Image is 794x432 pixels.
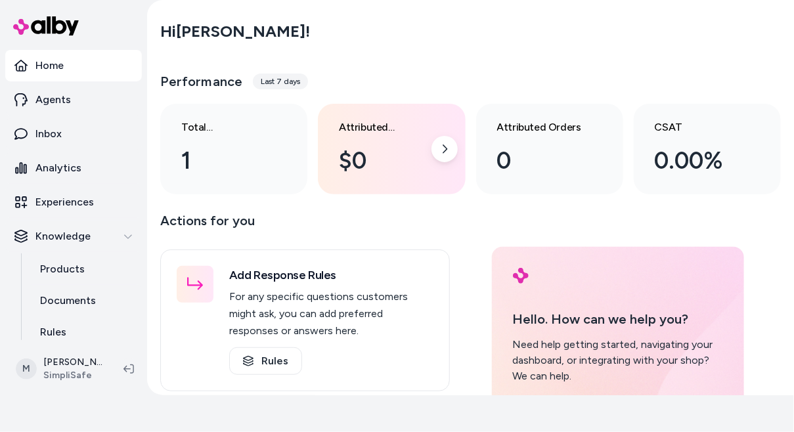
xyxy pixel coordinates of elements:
img: alby Logo [513,268,529,284]
h2: Hi [PERSON_NAME] ! [160,22,310,41]
a: Rules [27,316,142,348]
a: Documents [27,285,142,316]
p: Actions for you [160,210,450,242]
h3: Attributed Revenue [339,119,423,135]
p: [PERSON_NAME] [43,356,102,369]
a: Agents [5,84,142,116]
a: Attributed Revenue $0 [318,104,465,194]
span: M [16,358,37,379]
a: Home [5,50,142,81]
h3: Total conversations [181,119,265,135]
p: Home [35,58,64,74]
a: Total conversations 1 [160,104,307,194]
p: Hello. How can we help you? [513,309,723,329]
a: Analytics [5,152,142,184]
p: Agents [35,92,71,108]
a: Experiences [5,186,142,218]
button: M[PERSON_NAME]SimpliSafe [8,348,113,390]
a: Products [27,253,142,285]
h3: CSAT [655,119,739,135]
div: $0 [339,143,423,179]
h3: Add Response Rules [229,266,433,284]
p: Inbox [35,126,62,142]
a: Inbox [5,118,142,150]
button: Knowledge [5,221,142,252]
span: SimpliSafe [43,369,102,382]
p: Rules [40,324,66,340]
p: Analytics [35,160,81,176]
h3: Performance [160,72,242,91]
h3: Attributed Orders [497,119,581,135]
img: alby Logo [13,16,79,35]
div: Last 7 days [253,74,308,89]
a: Attributed Orders 0 [476,104,623,194]
a: CSAT 0.00% [634,104,781,194]
div: Need help getting started, navigating your dashboard, or integrating with your shop? We can help. [513,337,723,384]
p: For any specific questions customers might ask, you can add preferred responses or answers here. [229,288,433,339]
p: Knowledge [35,228,91,244]
p: Products [40,261,85,277]
a: Rules [229,347,302,375]
div: 0.00% [655,143,739,179]
p: Documents [40,293,96,309]
div: 1 [181,143,265,179]
div: 0 [497,143,581,179]
p: Experiences [35,194,94,210]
